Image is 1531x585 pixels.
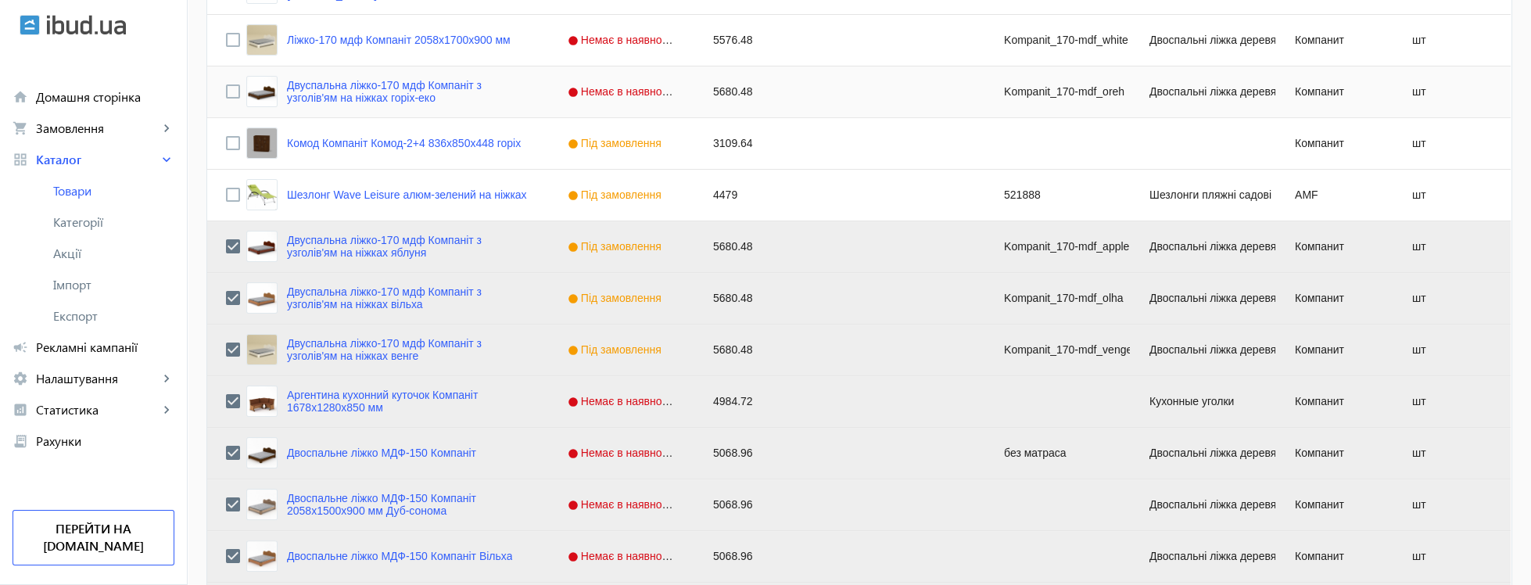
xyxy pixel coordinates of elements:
div: шт [1393,531,1511,582]
div: 5068.96 [694,428,840,479]
div: Press SPACE to deselect this row. [207,325,1511,376]
div: шт [1393,273,1511,324]
div: Press SPACE to deselect this row. [207,221,1511,273]
div: Kompanit_170-mdf_venge [985,325,1131,375]
span: Під замовлення [568,137,665,149]
mat-icon: receipt_long [13,433,28,449]
div: Press SPACE to deselect this row. [207,428,1511,479]
div: Компанит [1276,428,1393,479]
mat-icon: grid_view [13,152,28,167]
div: шт [1393,170,1511,221]
div: Компанит [1276,479,1393,530]
span: Під замовлення [568,240,665,253]
div: 5576.48 [694,15,840,66]
a: Комод Компаніт Комод-2+4 836x850x448 горіх [287,137,521,149]
a: Ліжко-170 мдф Компаніт 2058х1700х900 мм [287,34,511,46]
div: Kompanit_170-mdf_apple [985,221,1131,272]
span: Імпорт [53,277,174,292]
div: Компанит [1276,66,1393,117]
div: 5680.48 [694,273,840,324]
div: Press SPACE to select this row. [207,15,1511,66]
div: шт [1393,428,1511,479]
a: Двоспальне ліжко МДФ-150 Компаніт 2058х1500х900 мм Дуб-сонома [287,492,530,517]
div: 4984.72 [694,376,840,427]
span: Замовлення [36,120,159,136]
div: Press SPACE to select this row. [207,118,1511,170]
div: 5068.96 [694,479,840,530]
div: 5068.96 [694,531,840,582]
div: Двоспальні ліжка деревяні [1131,531,1276,582]
div: Press SPACE to deselect this row. [207,479,1511,531]
span: Немає в наявності [568,34,679,46]
span: Рекламні кампанії [36,339,174,355]
a: Аргентина кухонний куточок Компаніт 1678х1280х850 мм [287,389,530,414]
span: Статистика [36,402,159,418]
div: Кухонные уголки [1131,376,1276,427]
span: Немає в наявності [568,85,679,98]
span: Під замовлення [568,343,665,356]
mat-icon: keyboard_arrow_right [159,120,174,136]
div: шт [1393,325,1511,375]
div: Kompanit_170-mdf_white [985,15,1131,66]
div: шт [1393,221,1511,272]
span: Рахунки [36,433,174,449]
mat-icon: shopping_cart [13,120,28,136]
div: Компанит [1276,221,1393,272]
div: Press SPACE to deselect this row. [207,531,1511,583]
div: Шезлонги пляжні садові [1131,170,1276,221]
div: 5680.48 [694,325,840,375]
span: Категорії [53,214,174,230]
span: Акції [53,246,174,261]
div: 521888 [985,170,1131,221]
span: Експорт [53,308,174,324]
div: шт [1393,118,1511,169]
span: Каталог [36,152,159,167]
div: Press SPACE to select this row. [207,66,1511,118]
div: Press SPACE to deselect this row. [207,273,1511,325]
a: Шезлонг Wave Leisure алюм-зелений на ніжках [287,188,527,201]
a: Двоспальне ліжко МДФ-150 Компаніт Вільха [287,550,512,562]
div: шт [1393,479,1511,530]
div: 4479 [694,170,840,221]
span: Немає в наявності [568,395,679,407]
div: Двоспальні ліжка деревяні [1131,15,1276,66]
span: Домашня сторінка [36,89,174,105]
div: AMF [1276,170,1393,221]
div: 5680.48 [694,221,840,272]
div: Двоспальні ліжка деревяні [1131,479,1276,530]
div: Компанит [1276,118,1393,169]
div: Компанит [1276,531,1393,582]
img: ibud.svg [20,15,40,35]
span: Під замовлення [568,292,665,304]
div: Kompanit_170-mdf_oreh [985,66,1131,117]
span: Налаштування [36,371,159,386]
div: Press SPACE to select this row. [207,170,1511,221]
mat-icon: keyboard_arrow_right [159,152,174,167]
span: Немає в наявності [568,550,679,562]
div: шт [1393,15,1511,66]
div: Компанит [1276,273,1393,324]
mat-icon: analytics [13,402,28,418]
a: Двуспальна ліжко-170 мдф Компаніт з узголів'ям на ніжках вільха [287,285,530,310]
div: Двоспальні ліжка деревяні [1131,428,1276,479]
div: без матраса [985,428,1131,479]
div: 5680.48 [694,66,840,117]
div: Двоспальні ліжка деревяні [1131,221,1276,272]
img: ibud_text.svg [47,15,126,35]
mat-icon: settings [13,371,28,386]
span: Немає в наявності [568,447,679,459]
div: Двоспальні ліжка деревяні [1131,273,1276,324]
mat-icon: keyboard_arrow_right [159,371,174,386]
a: Двоспальне ліжко МДФ-150 Компаніт [287,447,476,459]
a: Перейти на [DOMAIN_NAME] [13,510,174,565]
a: Двуспальна ліжко-170 мдф Компаніт з узголів'ям на ніжках горіх-еко [287,79,530,104]
mat-icon: keyboard_arrow_right [159,402,174,418]
div: шт [1393,376,1511,427]
div: Компанит [1276,376,1393,427]
a: Двуспальна ліжко-170 мдф Компаніт з узголів'ям на ніжках венге [287,337,530,362]
div: Компанит [1276,325,1393,375]
div: Компанит [1276,15,1393,66]
div: Kompanit_170-mdf_olha [985,273,1131,324]
div: Двоспальні ліжка деревяні [1131,325,1276,375]
div: 3109.64 [694,118,840,169]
